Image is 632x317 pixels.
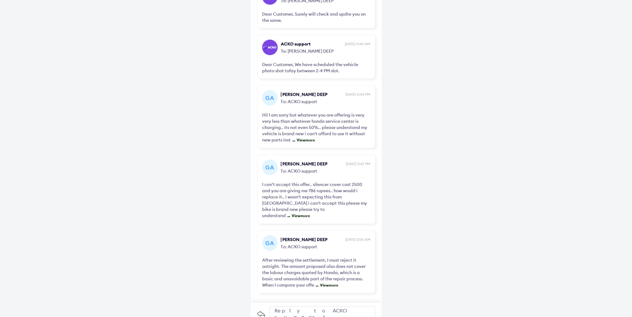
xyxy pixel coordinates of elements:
div: After reviewing the settlement, I must reject it outright. The amount proposed also does not cove... [262,257,370,288]
span: ACKO support [281,41,343,47]
img: horizontal-gradient-white-text.png [263,46,276,49]
span: View more [318,283,338,287]
span: View more [295,138,315,142]
span: To: ACKO support [281,243,370,250]
span: View more [290,213,310,218]
span: To: ACKO support [281,97,370,105]
span: [PERSON_NAME] DEEP [281,236,344,243]
div: GA [262,159,278,175]
span: [DATE] 11:44 PM [345,92,370,97]
span: [DATE] 11:40 AM [345,41,370,46]
div: GA [262,235,278,251]
span: ... [291,138,295,142]
span: To: [PERSON_NAME] DEEP [281,47,370,54]
span: [PERSON_NAME] DEEP [281,91,344,97]
span: [PERSON_NAME] DEEP [281,161,344,167]
span: [DATE] 11:47 PM [346,161,370,166]
span: ... [314,283,318,287]
span: To: ACKO support [281,167,370,174]
span: [DATE] 12:10 AM [345,237,370,242]
div: Dear Customer, We have scheduled the vehicle photo shot tofay between 2-4 PM slot. [262,61,370,74]
div: Dear Customer, Surely will check and updte you on the same. [262,11,370,23]
span: ... [286,213,290,218]
div: Hi! I am sorry but whatever you are offering is very very less than whatever honda service center... [262,112,370,143]
div: GA [262,90,278,106]
div: I can't accept this offer.. silencer cover cost 2500 and you are giving me 786 rupees.. how would... [262,181,370,219]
